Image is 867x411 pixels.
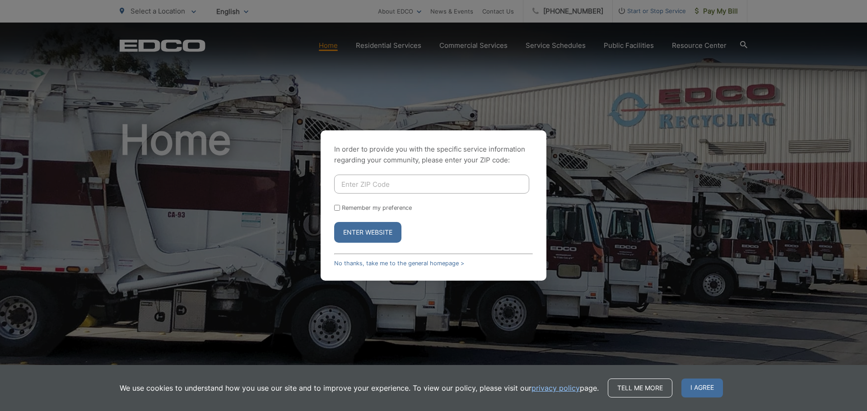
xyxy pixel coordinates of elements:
[334,260,464,267] a: No thanks, take me to the general homepage >
[120,383,599,393] p: We use cookies to understand how you use our site and to improve your experience. To view our pol...
[608,379,672,397] a: Tell me more
[334,222,401,243] button: Enter Website
[334,144,533,166] p: In order to provide you with the specific service information regarding your community, please en...
[334,175,529,194] input: Enter ZIP Code
[531,383,580,393] a: privacy policy
[681,379,723,397] span: I agree
[342,204,412,211] label: Remember my preference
